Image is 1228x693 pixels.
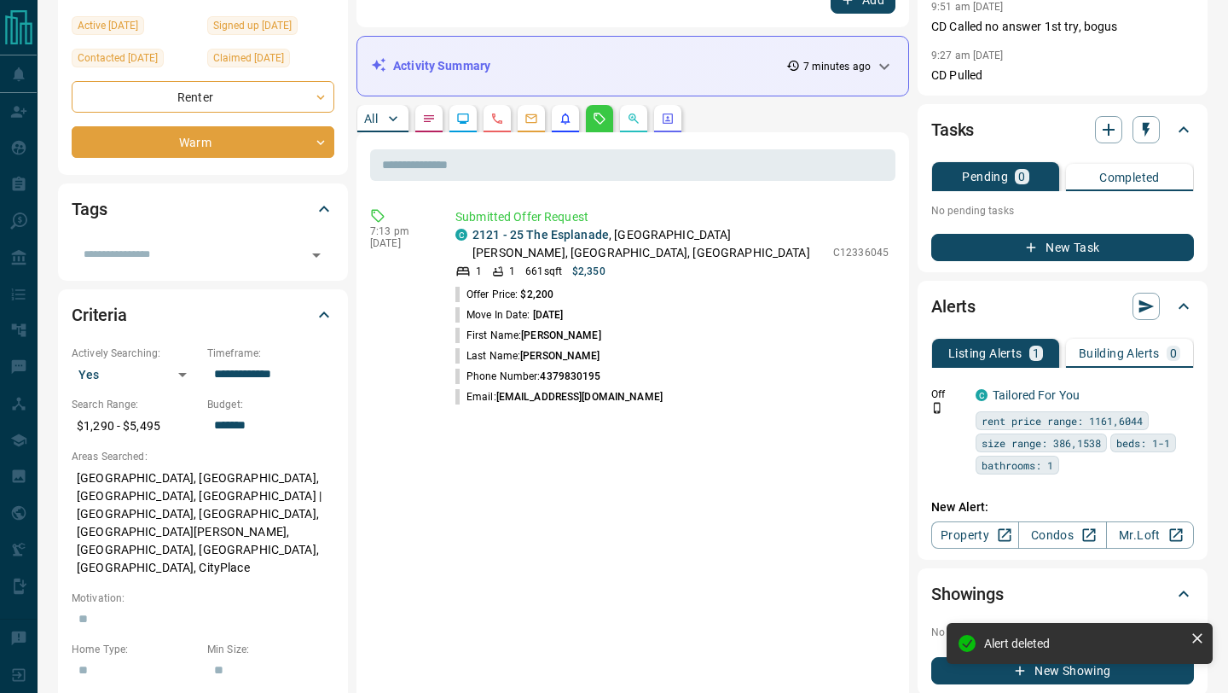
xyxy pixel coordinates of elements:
span: [PERSON_NAME] [520,350,600,362]
p: Phone Number: [455,369,601,384]
p: 1 [1033,347,1040,359]
p: $1,290 - $5,495 [72,412,199,440]
span: [DATE] [533,309,564,321]
span: $2,200 [520,288,553,300]
p: 1 [476,264,482,279]
p: 9:27 am [DATE] [931,49,1004,61]
svg: Listing Alerts [559,112,572,125]
p: No pending tasks [931,198,1194,224]
p: , [GEOGRAPHIC_DATA][PERSON_NAME], [GEOGRAPHIC_DATA], [GEOGRAPHIC_DATA] [472,226,825,262]
p: 0 [1018,171,1025,183]
div: Yes [72,361,199,388]
h2: Showings [931,580,1004,608]
p: Last Name: [455,348,600,364]
div: Alerts [931,286,1194,327]
svg: Push Notification Only [931,402,943,414]
p: First Name: [455,328,601,343]
p: Off [931,387,965,402]
div: Tags [72,189,334,230]
span: bathrooms: 1 [982,457,1053,474]
p: [GEOGRAPHIC_DATA], [GEOGRAPHIC_DATA], [GEOGRAPHIC_DATA], [GEOGRAPHIC_DATA] | [GEOGRAPHIC_DATA], [... [72,464,334,582]
svg: Notes [422,112,436,125]
button: New Showing [931,657,1194,684]
div: Tue Aug 12 2025 [72,16,199,40]
a: Mr.Loft [1106,521,1194,549]
div: Showings [931,574,1194,614]
span: size range: 386,1538 [982,434,1101,451]
svg: Calls [490,112,504,125]
p: New Alert: [931,498,1194,516]
span: Signed up [DATE] [213,17,292,34]
p: Search Range: [72,397,199,412]
p: Activity Summary [393,57,490,75]
span: [EMAIL_ADDRESS][DOMAIN_NAME] [496,391,663,403]
div: Renter [72,81,334,113]
p: Budget: [207,397,334,412]
p: Areas Searched: [72,449,334,464]
a: Tailored For You [993,388,1080,402]
div: Activity Summary7 minutes ago [371,50,895,82]
p: Listing Alerts [948,347,1022,359]
p: [DATE] [370,237,430,249]
div: Wed Mar 19 2025 [72,49,199,73]
span: Active [DATE] [78,17,138,34]
p: 9:51 am [DATE] [931,1,1004,13]
h2: Tags [72,195,107,223]
svg: Requests [593,112,606,125]
p: 661 sqft [525,264,562,279]
span: [PERSON_NAME] [521,329,600,341]
h2: Alerts [931,293,976,320]
svg: Lead Browsing Activity [456,112,470,125]
p: $2,350 [572,264,605,279]
div: condos.ca [976,389,988,401]
div: Criteria [72,294,334,335]
div: Warm [72,126,334,158]
span: 4379830195 [540,370,600,382]
a: Property [931,521,1019,549]
p: Home Type: [72,642,199,657]
p: Completed [1099,172,1160,183]
p: Offer Price: [455,287,553,302]
p: 1 [509,264,515,279]
button: Open [304,243,328,267]
p: Pending [962,171,1008,183]
span: Contacted [DATE] [78,49,158,67]
p: C12336045 [833,245,889,260]
span: beds: 1-1 [1116,434,1170,451]
div: Alert deleted [984,637,1184,650]
p: Min Size: [207,642,334,657]
p: Actively Searching: [72,346,199,361]
svg: Emails [524,112,538,125]
p: 0 [1170,347,1177,359]
h2: Criteria [72,301,127,329]
span: rent price range: 1161,6044 [982,412,1143,429]
p: Building Alerts [1079,347,1160,359]
p: Email: [455,389,663,405]
p: 7 minutes ago [803,59,871,74]
div: condos.ca [455,229,467,241]
p: CD Called no answer 1st try, bogus [931,18,1194,36]
p: Timeframe: [207,346,334,361]
p: Move In Date: [455,307,563,323]
p: Motivation: [72,591,334,606]
h2: Tasks [931,116,974,143]
svg: Opportunities [627,112,640,125]
svg: Agent Actions [661,112,675,125]
p: CD Pulled [931,67,1194,84]
a: Condos [1018,521,1106,549]
div: Thu Mar 20 2025 [207,49,334,73]
div: Tue Mar 18 2025 [207,16,334,40]
p: No showings booked [931,625,1194,640]
span: Claimed [DATE] [213,49,284,67]
button: New Task [931,234,1194,261]
p: Submitted Offer Request [455,208,889,226]
p: All [364,113,378,125]
p: 7:13 pm [370,225,430,237]
a: 2121 - 25 The Esplanade [472,228,609,242]
div: Tasks [931,109,1194,150]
